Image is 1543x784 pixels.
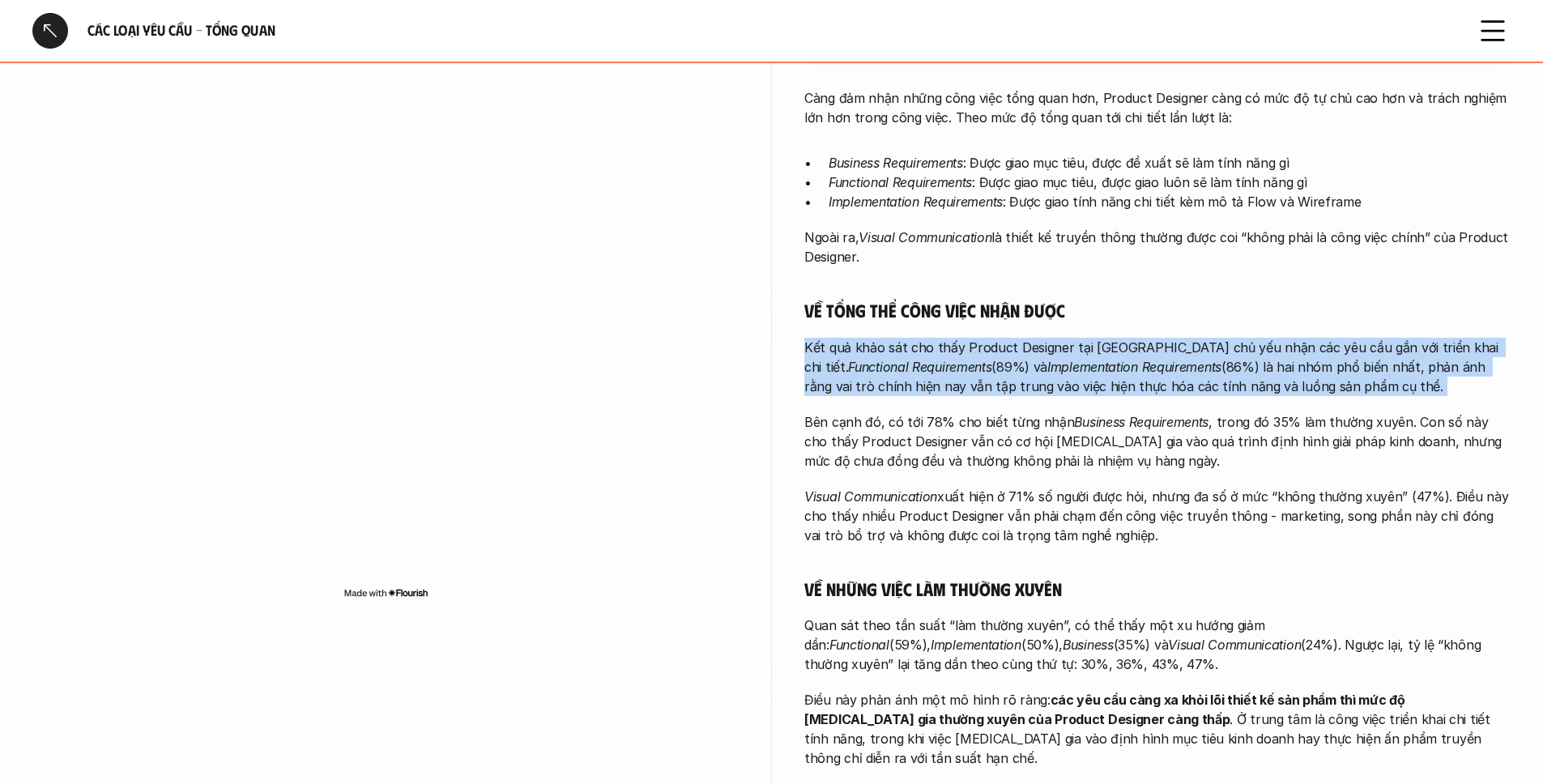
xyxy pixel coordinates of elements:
[829,194,1003,210] em: Implementation Requirements
[804,616,1511,674] p: Quan sát theo tần suất “làm thường xuyên”, có thể thấy một xu hướng giảm dần: (59%), (50%), (35%)...
[829,153,1511,173] p: : Được giao mục tiêu, được đề xuất sẽ làm tính năng gì
[829,174,972,190] em: Functional Requirements
[1074,414,1208,430] em: Business Requirements
[829,173,1511,192] p: : Được giao mục tiêu, được giao luôn sẽ làm tính năng gì
[804,577,1511,600] h5: Về những việc làm thường xuyên
[848,359,991,375] em: Functional Requirements
[804,488,937,505] em: Visual Communication
[32,97,739,583] iframe: Interactive or visual content
[931,637,1021,653] em: Implementation
[1168,637,1301,653] em: Visual Communication
[804,487,1511,545] p: xuất hiện ở 71% số người được hỏi, nhưng đa số ở mức “không thường xuyên” (47%). Điều này cho thấ...
[804,299,1511,322] h5: Về tổng thể công việc nhận được
[1047,359,1221,375] em: Implementation Requirements
[343,586,428,599] img: Made with Flourish
[804,88,1511,127] p: Càng đảm nhận những công việc tổng quan hơn, Product Designer càng có mức độ tự chủ cao hơn và tr...
[804,412,1511,471] p: Bên cạnh đó, có tới 78% cho biết từng nhận , trong đó 35% làm thường xuyên. Con số này cho thấy P...
[859,229,991,245] em: Visual Communication
[804,692,1408,727] strong: các yêu cầu càng xa khỏi lõi thiết kế sản phẩm thì mức độ [MEDICAL_DATA] gia thường xuyên của Pro...
[829,192,1511,211] p: : Được giao tính năng chi tiết kèm mô tả Flow và Wireframe
[87,21,1456,40] h6: Các loại yêu cầu - Tổng quan
[804,690,1511,768] p: Điều này phản ánh một mô hình rõ ràng: . Ở trung tâm là công việc triển khai chi tiết tính năng, ...
[1063,637,1114,653] em: Business
[829,637,889,653] em: Functional
[804,338,1511,396] p: Kết quả khảo sát cho thấy Product Designer tại [GEOGRAPHIC_DATA] chủ yếu nhận các yêu cầu gắn với...
[804,228,1511,266] p: Ngoài ra, là thiết kế truyền thông thường được coi “không phải là công việc chính” của Product De...
[829,155,963,171] em: Business Requirements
